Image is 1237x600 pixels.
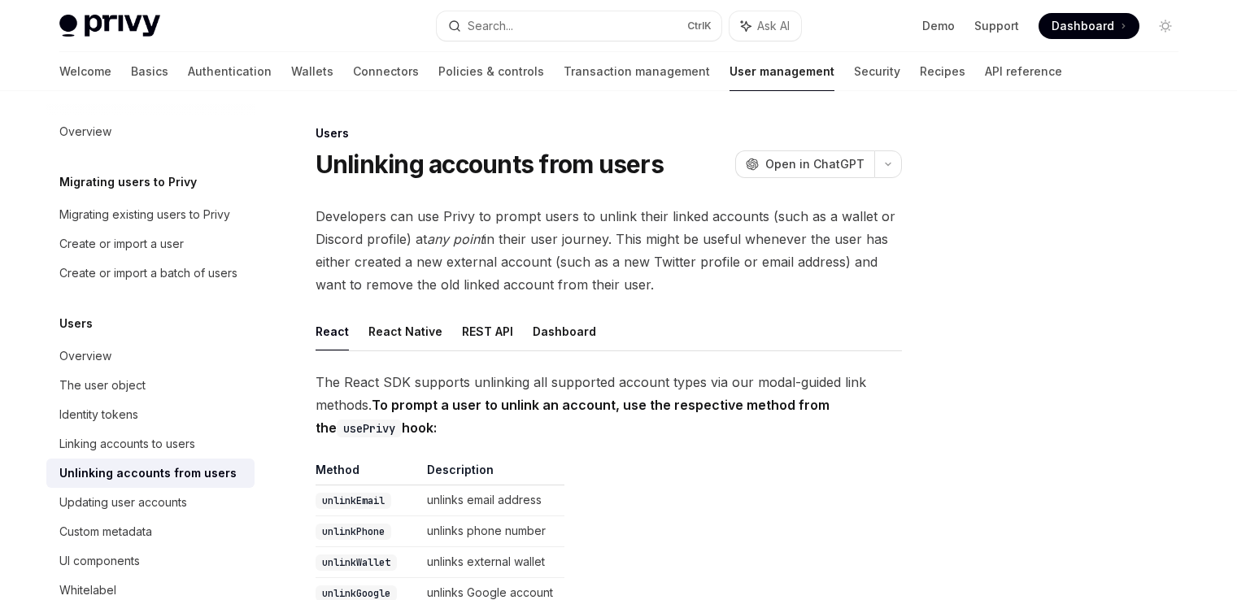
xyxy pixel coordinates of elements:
a: Basics [131,52,168,91]
div: Search... [468,16,513,36]
a: Transaction management [564,52,710,91]
img: light logo [59,15,160,37]
code: unlinkPhone [316,524,391,540]
td: unlinks external wallet [420,547,564,578]
a: Authentication [188,52,272,91]
a: Welcome [59,52,111,91]
div: Updating user accounts [59,493,187,512]
div: Migrating existing users to Privy [59,205,230,224]
a: Unlinking accounts from users [46,459,255,488]
a: User management [730,52,834,91]
button: React [316,312,349,350]
div: Whitelabel [59,580,116,600]
div: Linking accounts to users [59,434,195,454]
a: UI components [46,546,255,576]
button: REST API [462,312,513,350]
a: Custom metadata [46,517,255,546]
h5: Migrating users to Privy [59,172,197,192]
div: The user object [59,376,146,395]
button: Open in ChatGPT [735,150,874,178]
code: unlinkEmail [316,493,391,509]
div: Create or import a user [59,234,184,254]
a: API reference [985,52,1062,91]
code: usePrivy [337,420,402,437]
button: Dashboard [533,312,596,350]
div: Identity tokens [59,405,138,424]
a: Policies & controls [438,52,544,91]
th: Method [316,462,420,485]
button: React Native [368,312,442,350]
div: Custom metadata [59,522,152,541]
div: UI components [59,551,140,571]
a: Migrating existing users to Privy [46,200,255,229]
div: Overview [59,122,111,141]
a: The user object [46,371,255,400]
a: Updating user accounts [46,488,255,517]
span: Developers can use Privy to prompt users to unlink their linked accounts (such as a wallet or Dis... [316,205,902,296]
div: Users [316,125,902,141]
h5: Users [59,314,93,333]
a: Dashboard [1039,13,1139,39]
h1: Unlinking accounts from users [316,150,664,179]
td: unlinks email address [420,485,564,516]
div: Overview [59,346,111,366]
span: Ctrl K [687,20,712,33]
span: Dashboard [1052,18,1114,34]
a: Recipes [920,52,965,91]
a: Create or import a user [46,229,255,259]
th: Description [420,462,564,485]
a: Linking accounts to users [46,429,255,459]
strong: To prompt a user to unlink an account, use the respective method from the hook: [316,397,830,436]
td: unlinks phone number [420,516,564,547]
a: Overview [46,341,255,371]
span: Open in ChatGPT [765,156,865,172]
button: Search...CtrlK [437,11,721,41]
button: Toggle dark mode [1152,13,1178,39]
a: Create or import a batch of users [46,259,255,288]
a: Support [974,18,1019,34]
a: Wallets [291,52,333,91]
a: Overview [46,117,255,146]
div: Unlinking accounts from users [59,463,237,483]
span: Ask AI [757,18,790,34]
em: any point [427,231,484,247]
code: unlinkWallet [316,554,397,571]
div: Create or import a batch of users [59,263,237,283]
span: The React SDK supports unlinking all supported account types via our modal-guided link methods. [316,371,902,439]
a: Connectors [353,52,419,91]
button: Ask AI [730,11,801,41]
a: Security [854,52,900,91]
a: Identity tokens [46,400,255,429]
a: Demo [922,18,955,34]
